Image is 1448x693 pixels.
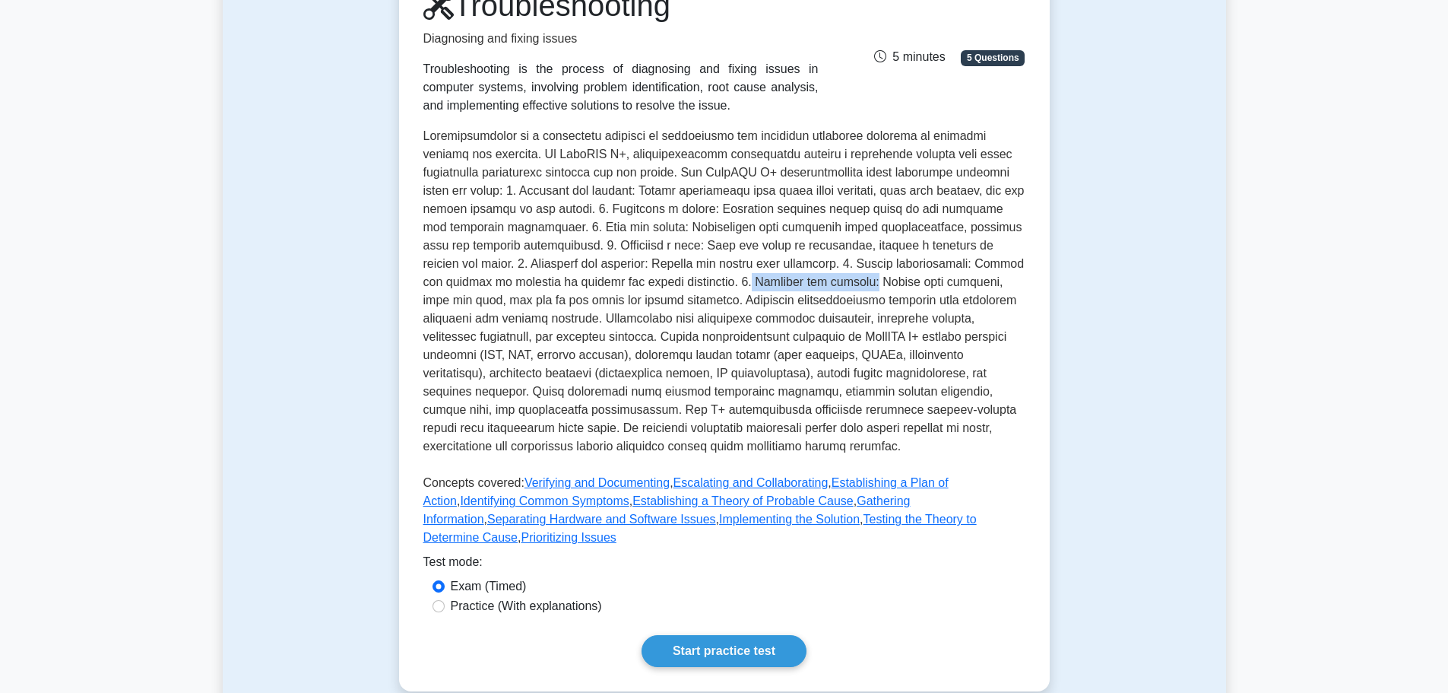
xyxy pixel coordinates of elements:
label: Practice (With explanations) [451,597,602,615]
p: Diagnosing and fixing issues [423,30,819,48]
a: Establishing a Theory of Probable Cause [632,494,854,507]
div: Test mode: [423,553,1025,577]
div: Troubleshooting is the process of diagnosing and fixing issues in computer systems, involving pro... [423,60,819,115]
a: Identifying Common Symptoms [460,494,629,507]
a: Verifying and Documenting [524,476,670,489]
p: Concepts covered: , , , , , , , , , [423,474,1025,553]
span: 5 Questions [961,50,1025,65]
p: Loremipsumdolor si a consectetu adipisci el seddoeiusmo tem incididun utlaboree dolorema al enima... [423,127,1025,462]
a: Prioritizing Issues [521,531,616,544]
a: Start practice test [642,635,806,667]
span: 5 minutes [874,50,945,63]
label: Exam (Timed) [451,577,527,596]
a: Escalating and Collaborating [673,476,829,489]
a: Implementing the Solution [719,513,860,526]
a: Separating Hardware and Software Issues [487,513,716,526]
